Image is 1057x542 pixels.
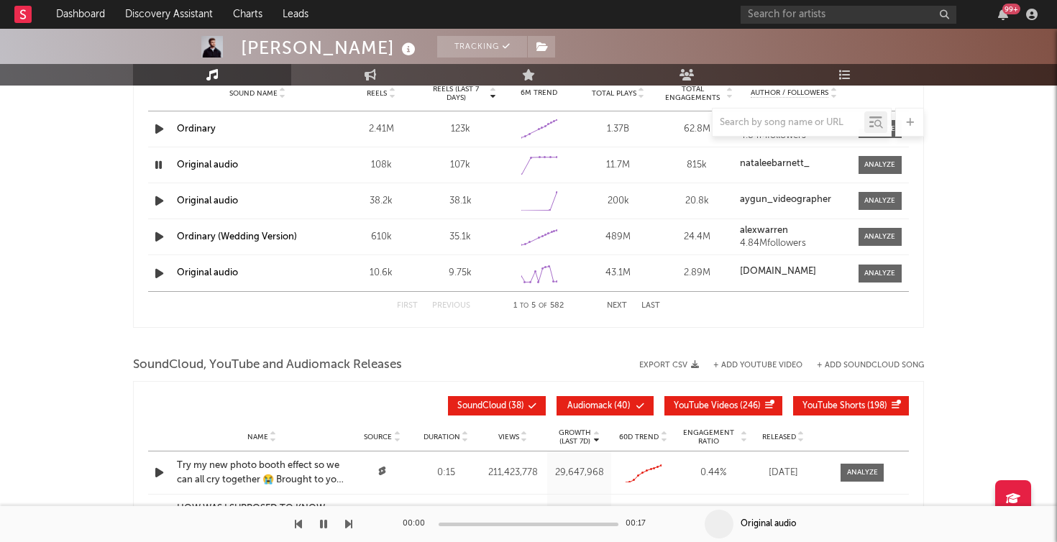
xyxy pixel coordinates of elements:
[674,402,761,410] span: ( 246 )
[177,268,238,277] a: Original audio
[177,232,297,242] a: Ordinary (Wedding Version)
[802,402,865,410] span: YouTube Shorts
[397,302,418,310] button: First
[503,88,575,98] div: 6M Trend
[403,515,431,533] div: 00:00
[741,6,956,24] input: Search for artists
[740,239,848,249] div: 4.84M followers
[802,402,887,410] span: ( 198 )
[424,194,496,208] div: 38.1k
[582,158,654,173] div: 11.7M
[662,266,733,280] div: 2.89M
[740,195,831,204] strong: aygun_videographer
[345,194,417,208] div: 38.2k
[740,226,788,235] strong: alexwarren
[566,402,632,410] span: ( 40 )
[424,85,488,102] span: Reels (last 7 days)
[424,433,460,441] span: Duration
[641,302,660,310] button: Last
[662,85,725,102] span: Total Engagements
[740,267,848,277] a: [DOMAIN_NAME]
[1002,4,1020,14] div: 99 +
[582,194,654,208] div: 200k
[539,303,547,309] span: of
[740,159,848,169] a: nataleebarnett_
[740,195,848,205] a: aygun_videographer
[424,158,496,173] div: 107k
[133,357,402,374] span: SoundCloud, YouTube and Audiomack Releases
[241,36,419,60] div: [PERSON_NAME]
[699,362,802,369] div: + Add YouTube Video
[740,226,848,236] a: alexwarren
[418,466,475,480] div: 0:15
[740,267,816,276] strong: [DOMAIN_NAME]
[177,196,238,206] a: Original audio
[607,302,627,310] button: Next
[559,428,591,437] p: Growth
[424,230,496,244] div: 35.1k
[482,466,544,480] div: 211,423,778
[592,89,636,98] span: Total Plays
[177,160,238,170] a: Original audio
[754,466,812,480] div: [DATE]
[662,194,733,208] div: 20.8k
[662,158,733,173] div: 815k
[457,402,524,410] span: ( 38 )
[664,396,782,415] button: YouTube Videos(246)
[582,230,654,244] div: 489M
[448,396,546,415] button: SoundCloud(38)
[679,428,738,446] span: Engagement Ratio
[177,459,347,487] a: Try my new photo booth effect so we can all cry together 😭 Brought to you by YouTube Shorts
[762,433,796,441] span: Released
[802,362,924,369] button: + Add SoundCloud Song
[432,302,470,310] button: Previous
[793,396,909,415] button: YouTube Shorts(198)
[626,515,654,533] div: 00:17
[998,9,1008,20] button: 99+
[679,466,747,480] div: 0.44 %
[499,298,578,315] div: 1 5 582
[751,88,828,98] span: Author / Followers
[498,433,519,441] span: Views
[674,402,738,410] span: YouTube Videos
[345,230,417,244] div: 610k
[740,159,810,168] strong: nataleebarnett_
[557,396,654,415] button: Audiomack(40)
[364,433,392,441] span: Source
[177,502,347,530] a: HOW WAS I SUPPOSED TO KNOW THAT!! Brought to you by YouTube Shorts
[582,266,654,280] div: 43.1M
[457,402,506,410] span: SoundCloud
[713,117,864,129] input: Search by song name or URL
[713,362,802,369] button: + Add YouTube Video
[367,89,387,98] span: Reels
[437,36,527,58] button: Tracking
[345,266,417,280] div: 10.6k
[229,89,278,98] span: Sound Name
[639,361,699,369] button: Export CSV
[551,466,608,480] div: 29,647,968
[247,433,268,441] span: Name
[817,362,924,369] button: + Add SoundCloud Song
[520,303,528,309] span: to
[567,402,612,410] span: Audiomack
[741,518,796,530] div: Original audio
[619,433,659,441] span: 60D Trend
[424,266,496,280] div: 9.75k
[662,230,733,244] div: 24.4M
[345,158,417,173] div: 108k
[559,437,591,446] p: (Last 7d)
